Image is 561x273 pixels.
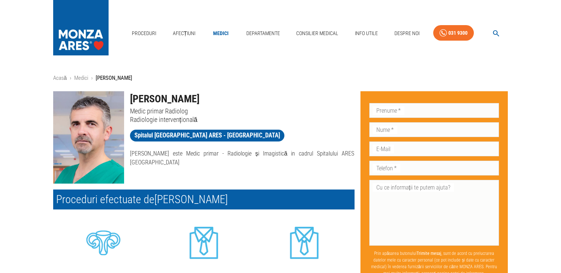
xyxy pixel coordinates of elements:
a: Info Utile [352,26,381,41]
li: › [70,74,71,82]
a: Afecțiuni [170,26,199,41]
div: 031 9300 [448,28,468,38]
li: › [91,74,93,82]
p: Radiologie intervențională [130,115,355,124]
p: [PERSON_NAME] este Medic primar - Radiologie și Imagistică in cadrul Spitalului ARES [GEOGRAPHIC_... [130,149,355,167]
a: Medici [74,75,88,81]
nav: breadcrumb [53,74,508,82]
b: Trimite mesaj [417,251,441,256]
h2: Proceduri efectuate de [PERSON_NAME] [53,190,355,209]
span: Spitalul [GEOGRAPHIC_DATA] ARES - [GEOGRAPHIC_DATA] [130,131,284,140]
a: Despre Noi [391,26,423,41]
a: Spitalul [GEOGRAPHIC_DATA] ARES - [GEOGRAPHIC_DATA] [130,130,284,141]
img: Dr. Adrian Pavel [53,91,124,184]
a: Consilier Medical [293,26,341,41]
a: 031 9300 [433,25,474,41]
p: Medic primar Radiolog [130,107,355,115]
a: Acasă [53,75,67,81]
p: [PERSON_NAME] [96,74,132,82]
h1: [PERSON_NAME] [130,91,355,107]
a: Proceduri [129,26,159,41]
a: Departamente [243,26,283,41]
a: Medici [209,26,233,41]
